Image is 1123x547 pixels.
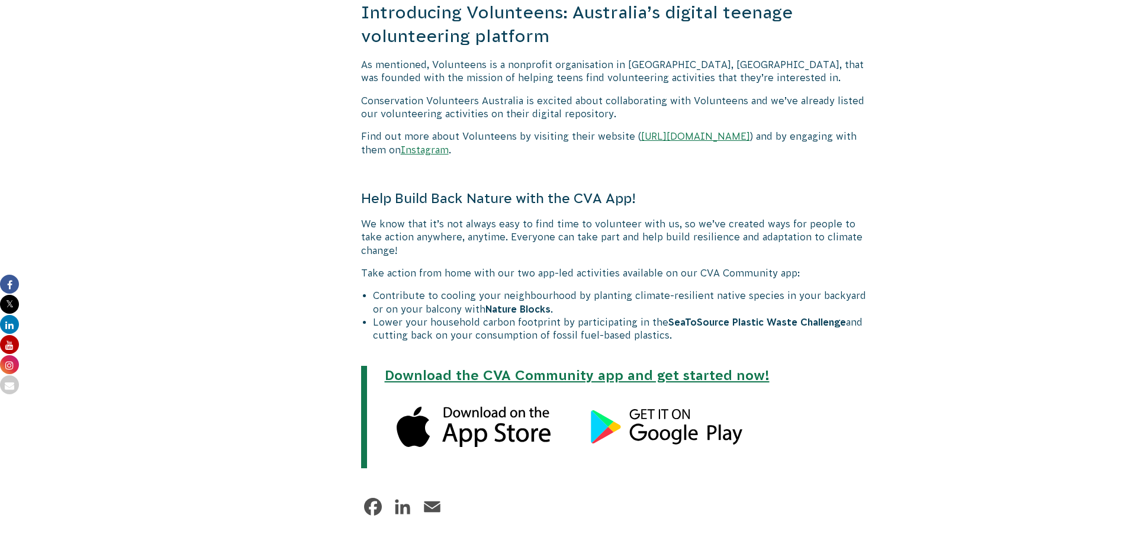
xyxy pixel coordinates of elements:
[668,317,846,327] strong: SeaToSource Plastic Waste Challenge
[420,495,444,519] a: Email
[391,495,414,519] a: LinkedIn
[361,94,869,121] p: Conservation Volunteers Australia is excited about collaborating with Volunteens and we’ve alread...
[361,266,869,279] p: Take action from home with our two app-led activities available on our CVA Community app:
[373,289,869,316] li: Contribute to cooling your neighbourhood by planting climate-resilient native species in your bac...
[485,304,551,314] strong: Nature Blocks
[385,368,770,383] a: Download the CVA Community app and get started now!
[361,2,793,46] span: Introducing Volunteens: Australia’s digital teenage volunteering platform
[361,217,869,257] p: We know that it’s not always easy to find time to volunteer with us, so we’ve created ways for pe...
[373,316,869,342] li: Lower your household carbon footprint by participating in the and cutting back on your consumptio...
[361,58,869,85] p: As mentioned, Volunteens is a nonprofit organisation in [GEOGRAPHIC_DATA], [GEOGRAPHIC_DATA], tha...
[401,144,449,155] a: Instagram
[361,189,869,208] h4: Help Build Back Nature with the CVA App!
[641,131,750,141] a: [URL][DOMAIN_NAME]
[361,130,869,156] p: Find out more about Volunteens by visiting their website ( ) and by engaging with them on .
[361,495,385,519] a: Facebook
